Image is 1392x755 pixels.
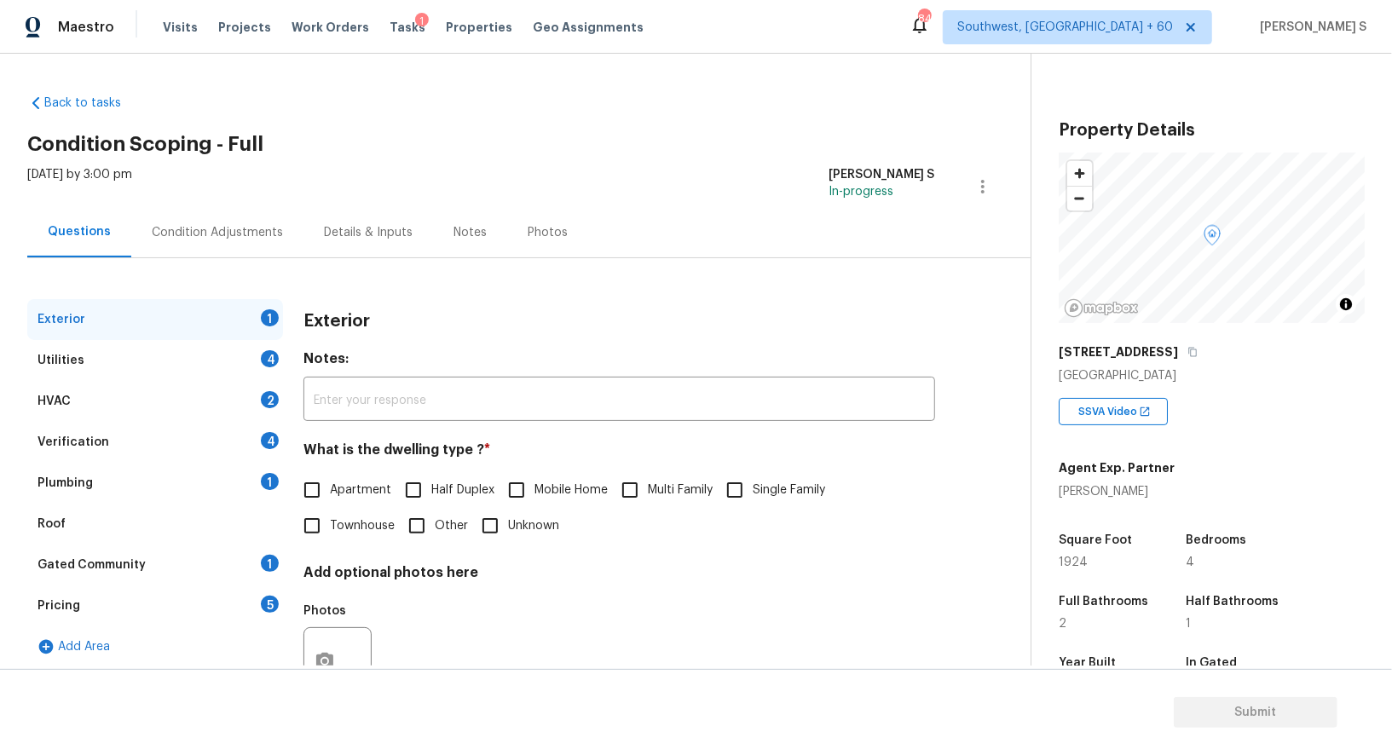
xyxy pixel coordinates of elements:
[1186,657,1281,681] h5: In Gated Community
[957,19,1173,36] span: Southwest, [GEOGRAPHIC_DATA] + 60
[534,481,608,499] span: Mobile Home
[1186,534,1246,546] h5: Bedrooms
[330,517,395,535] span: Townhouse
[918,10,930,27] div: 848
[753,481,825,499] span: Single Family
[303,605,346,617] h5: Photos
[1059,122,1365,139] h3: Property Details
[1059,153,1366,323] canvas: Map
[330,481,391,499] span: Apartment
[533,19,644,36] span: Geo Assignments
[1064,298,1139,318] a: Mapbox homepage
[38,352,84,369] div: Utilities
[38,311,85,328] div: Exterior
[390,21,425,33] span: Tasks
[38,434,109,451] div: Verification
[48,223,111,240] div: Questions
[431,481,494,499] span: Half Duplex
[261,596,279,613] div: 5
[163,19,198,36] span: Visits
[1186,596,1279,608] h5: Half Bathrooms
[528,224,568,241] div: Photos
[218,19,271,36] span: Projects
[1067,187,1092,210] span: Zoom out
[1059,596,1148,608] h5: Full Bathrooms
[38,556,146,573] div: Gated Community
[1204,225,1221,251] div: Map marker
[508,517,559,535] span: Unknown
[1059,398,1168,425] div: SSVA Video
[1139,406,1151,418] img: Open In New Icon
[261,555,279,572] div: 1
[1059,367,1365,384] div: [GEOGRAPHIC_DATA]
[303,381,935,421] input: Enter your response
[453,224,487,241] div: Notes
[1186,556,1194,568] span: 4
[1059,534,1132,546] h5: Square Foot
[648,481,713,499] span: Multi Family
[1059,556,1088,568] span: 1924
[27,166,132,207] div: [DATE] by 3:00 pm
[58,19,114,36] span: Maestro
[1186,618,1191,630] span: 1
[1067,186,1092,210] button: Zoom out
[1059,618,1066,630] span: 2
[303,441,935,465] h4: What is the dwelling type ?
[324,224,413,241] div: Details & Inputs
[1336,294,1356,314] button: Toggle attribution
[38,393,71,410] div: HVAC
[261,309,279,326] div: 1
[829,166,935,183] div: [PERSON_NAME] S
[1185,344,1200,360] button: Copy Address
[1059,459,1175,476] h5: Agent Exp. Partner
[292,19,369,36] span: Work Orders
[1059,343,1178,360] h5: [STREET_ADDRESS]
[27,95,191,112] a: Back to tasks
[261,473,279,490] div: 1
[38,475,93,492] div: Plumbing
[303,350,935,374] h4: Notes:
[415,13,429,30] div: 1
[303,313,370,330] h3: Exterior
[152,224,283,241] div: Condition Adjustments
[1078,403,1144,420] span: SSVA Video
[303,564,935,588] h4: Add optional photos here
[38,597,80,614] div: Pricing
[261,350,279,367] div: 4
[261,432,279,449] div: 4
[1067,161,1092,186] button: Zoom in
[1341,295,1351,314] span: Toggle attribution
[435,517,468,535] span: Other
[27,135,1031,153] h2: Condition Scoping - Full
[1059,483,1175,500] div: [PERSON_NAME]
[261,391,279,408] div: 2
[27,626,283,667] div: Add Area
[1253,19,1366,36] span: [PERSON_NAME] S
[446,19,512,36] span: Properties
[38,516,66,533] div: Roof
[829,186,893,198] span: In-progress
[1059,657,1116,669] h5: Year Built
